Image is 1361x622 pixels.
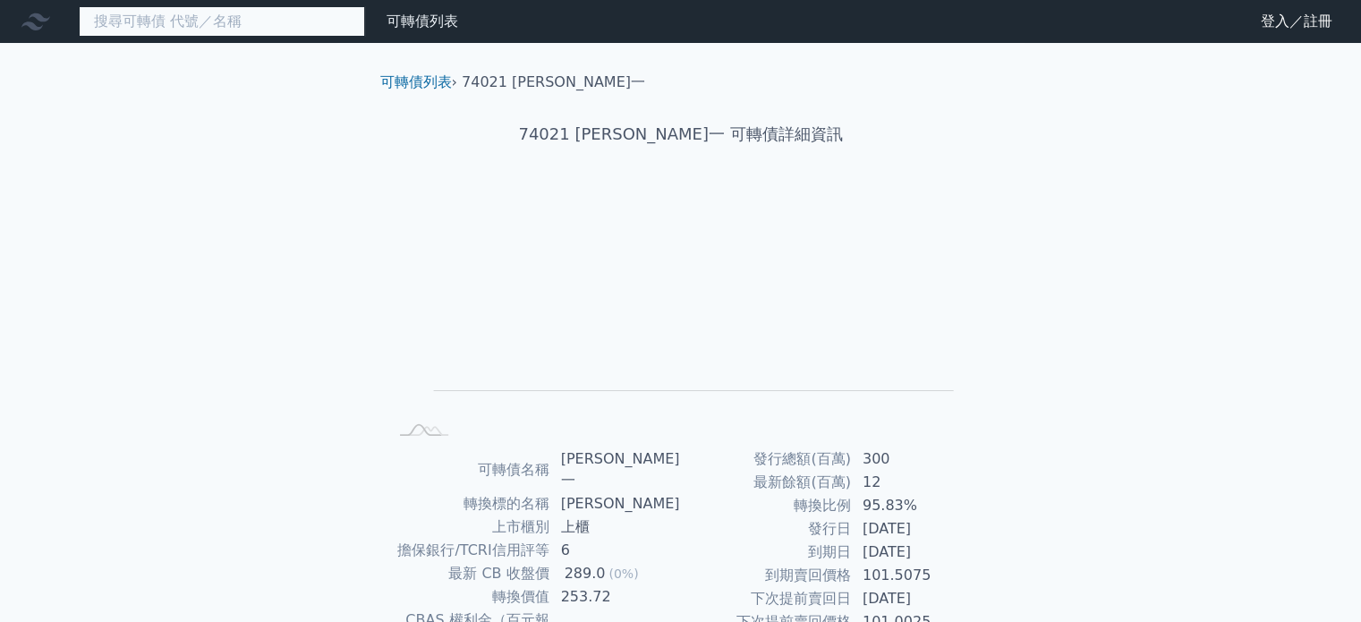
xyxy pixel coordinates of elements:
td: 下次提前賣回日 [681,587,852,610]
g: Chart [417,203,954,417]
td: 發行日 [681,517,852,541]
td: 轉換比例 [681,494,852,517]
td: [PERSON_NAME]一 [550,447,681,492]
td: 轉換標的名稱 [387,492,550,515]
td: 上市櫃別 [387,515,550,539]
td: 253.72 [550,585,681,609]
a: 可轉債列表 [387,13,458,30]
td: 最新餘額(百萬) [681,471,852,494]
td: 95.83% [852,494,974,517]
td: 可轉債名稱 [387,447,550,492]
td: 300 [852,447,974,471]
iframe: Chat Widget [1272,536,1361,622]
li: › [380,72,457,93]
td: [DATE] [852,587,974,610]
input: 搜尋可轉債 代號／名稱 [79,6,365,37]
span: (0%) [608,567,638,581]
td: 6 [550,539,681,562]
a: 登入／註冊 [1246,7,1347,36]
td: [DATE] [852,517,974,541]
td: 到期日 [681,541,852,564]
td: [DATE] [852,541,974,564]
td: 到期賣回價格 [681,564,852,587]
a: 可轉債列表 [380,73,452,90]
div: 289.0 [561,563,609,584]
td: 最新 CB 收盤價 [387,562,550,585]
td: 12 [852,471,974,494]
div: 聊天小工具 [1272,536,1361,622]
td: 101.5075 [852,564,974,587]
td: 發行總額(百萬) [681,447,852,471]
li: 74021 [PERSON_NAME]一 [462,72,645,93]
td: [PERSON_NAME] [550,492,681,515]
td: 擔保銀行/TCRI信用評等 [387,539,550,562]
h1: 74021 [PERSON_NAME]一 可轉債詳細資訊 [366,122,996,147]
td: 上櫃 [550,515,681,539]
td: 轉換價值 [387,585,550,609]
